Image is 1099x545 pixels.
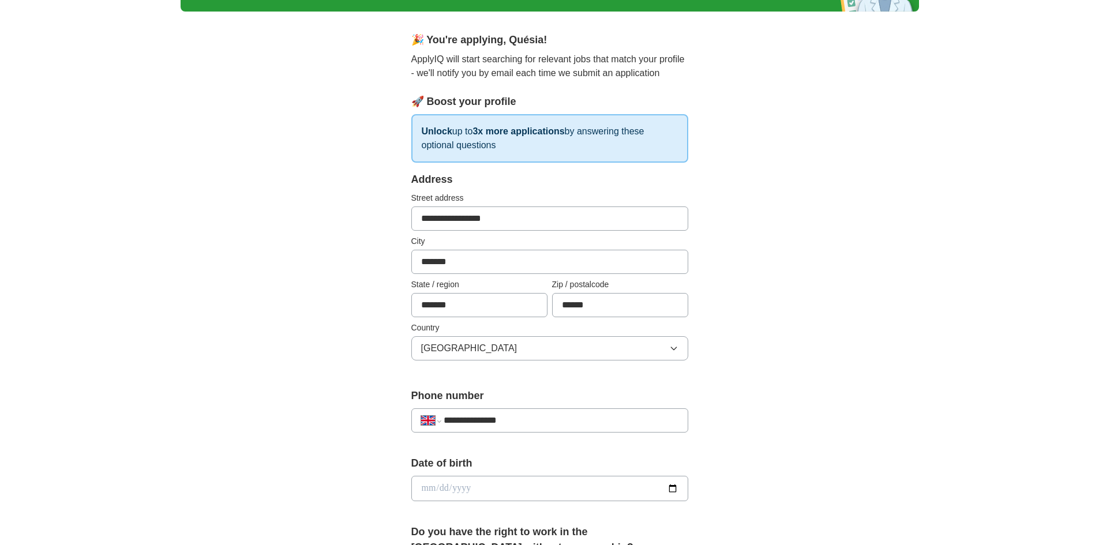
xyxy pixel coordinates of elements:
[552,279,688,291] label: Zip / postalcode
[411,192,688,204] label: Street address
[411,279,547,291] label: State / region
[411,52,688,80] p: ApplyIQ will start searching for relevant jobs that match your profile - we'll notify you by emai...
[411,114,688,163] p: up to by answering these optional questions
[472,126,564,136] strong: 3x more applications
[411,322,688,334] label: Country
[411,94,688,110] div: 🚀 Boost your profile
[411,456,688,471] label: Date of birth
[422,126,452,136] strong: Unlock
[411,388,688,404] label: Phone number
[411,336,688,360] button: [GEOGRAPHIC_DATA]
[411,172,688,187] div: Address
[411,32,688,48] div: 🎉 You're applying , Quésia !
[421,341,517,355] span: [GEOGRAPHIC_DATA]
[411,235,688,247] label: City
